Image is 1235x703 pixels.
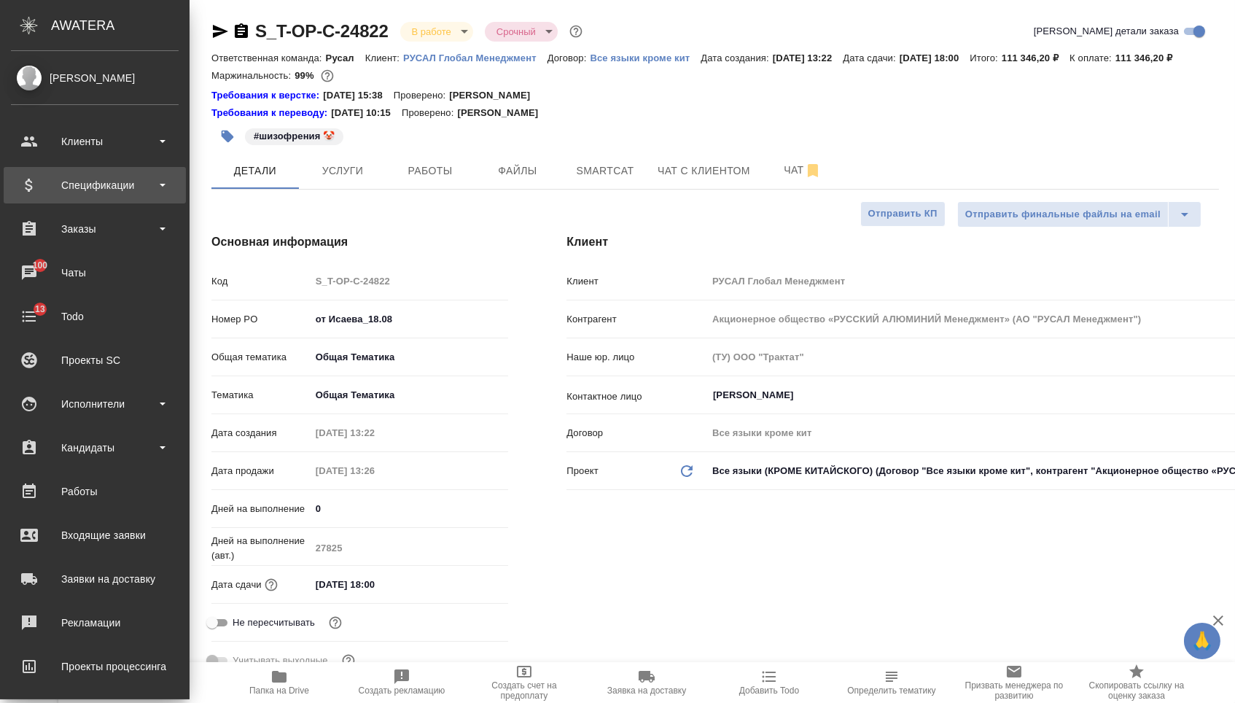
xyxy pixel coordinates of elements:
[953,662,1075,703] button: Призвать менеджера по развитию
[11,568,179,590] div: Заявки на доставку
[311,308,509,330] input: ✎ Введи что-нибудь
[1002,53,1070,63] p: 111 346,20 ₽
[590,53,701,63] p: Все языки кроме кит
[4,561,186,597] a: Заявки на доставку
[607,685,686,696] span: Заявка на доставку
[1190,626,1215,656] span: 🙏
[218,662,340,703] button: Папка на Drive
[211,426,311,440] p: Дата создания
[11,612,179,634] div: Рекламации
[773,53,844,63] p: [DATE] 13:22
[463,662,585,703] button: Создать счет на предоплату
[843,53,899,63] p: Дата сдачи:
[249,685,309,696] span: Папка на Drive
[211,23,229,40] button: Скопировать ссылку для ЯМессенджера
[1184,623,1220,659] button: 🙏
[340,662,463,703] button: Создать рекламацию
[26,302,54,316] span: 13
[708,662,830,703] button: Добавить Todo
[492,26,540,38] button: Срочный
[11,524,179,546] div: Входящие заявки
[211,88,323,103] div: Нажми, чтобы открыть папку с инструкцией
[1084,680,1189,701] span: Скопировать ссылку на оценку заказа
[211,350,311,365] p: Общая тематика
[211,502,311,516] p: Дней на выполнение
[11,131,179,152] div: Клиенты
[308,162,378,180] span: Услуги
[4,298,186,335] a: 13Todo
[311,537,509,559] input: Пустое поле
[957,201,1169,228] button: Отправить финальные файлы на email
[211,578,262,592] p: Дата сдачи
[957,201,1201,228] div: split button
[339,651,358,670] button: Выбери, если сб и вс нужно считать рабочими днями для выполнения заказа.
[847,685,935,696] span: Определить тематику
[326,53,365,63] p: Русал
[211,388,311,403] p: Тематика
[211,53,326,63] p: Ответственная команда:
[900,53,970,63] p: [DATE] 18:00
[4,473,186,510] a: Работы
[244,129,345,141] span: шизофрения 🤡
[1034,24,1179,39] span: [PERSON_NAME] детали заказа
[4,605,186,641] a: Рекламации
[211,534,311,563] p: Дней на выполнение (авт.)
[211,106,331,120] a: Требования к переводу:
[323,88,394,103] p: [DATE] 15:38
[4,255,186,291] a: 100Чаты
[11,656,179,677] div: Проекты процессинга
[566,350,707,365] p: Наше юр. лицо
[318,66,337,85] button: 536.00 RUB;
[311,574,438,595] input: ✎ Введи что-нибудь
[566,274,707,289] p: Клиент
[449,88,541,103] p: [PERSON_NAME]
[211,233,508,251] h4: Основная информация
[658,162,750,180] span: Чат с клиентом
[11,174,179,196] div: Спецификации
[830,662,953,703] button: Определить тематику
[11,349,179,371] div: Проекты SC
[483,162,553,180] span: Файлы
[4,342,186,378] a: Проекты SC
[739,685,799,696] span: Добавить Todo
[403,53,548,63] p: РУСАЛ Глобал Менеджмент
[1115,53,1183,63] p: 111 346,20 ₽
[395,162,465,180] span: Работы
[211,106,331,120] div: Нажми, чтобы открыть папку с инструкцией
[211,312,311,327] p: Номер PO
[590,51,701,63] a: Все языки кроме кит
[768,161,838,179] span: Чат
[970,53,1001,63] p: Итого:
[400,22,473,42] div: В работе
[566,389,707,404] p: Контактное лицо
[211,274,311,289] p: Код
[255,21,389,41] a: S_T-OP-C-24822
[472,680,577,701] span: Создать счет на предоплату
[11,481,179,502] div: Работы
[868,206,938,222] span: Отправить КП
[1070,53,1115,63] p: К оплате:
[295,70,317,81] p: 99%
[311,271,509,292] input: Пустое поле
[365,53,403,63] p: Клиент:
[331,106,402,120] p: [DATE] 10:15
[211,88,323,103] a: Требования к верстке:
[11,262,179,284] div: Чаты
[311,498,509,519] input: ✎ Введи что-нибудь
[220,162,290,180] span: Детали
[701,53,772,63] p: Дата создания:
[262,575,281,594] button: Если добавить услуги и заполнить их объемом, то дата рассчитается автоматически
[311,345,509,370] div: Общая Тематика
[233,653,328,668] span: Учитывать выходные
[962,680,1067,701] span: Призвать менеджера по развитию
[570,162,640,180] span: Smartcat
[11,218,179,240] div: Заказы
[311,383,509,408] div: Общая Тематика
[457,106,549,120] p: [PERSON_NAME]
[1075,662,1198,703] button: Скопировать ссылку на оценку заказа
[11,306,179,327] div: Todo
[566,312,707,327] p: Контрагент
[394,88,450,103] p: Проверено:
[965,206,1161,223] span: Отправить финальные файлы на email
[548,53,591,63] p: Договор:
